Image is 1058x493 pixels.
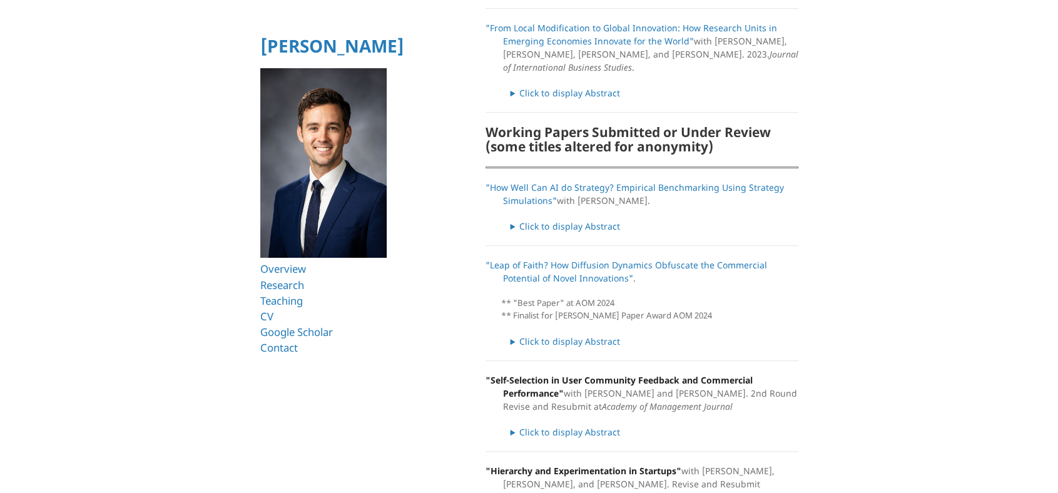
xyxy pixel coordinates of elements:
strong: "Self-Selection in User Community Feedback and Commercial Performance" [486,374,753,399]
p: with [PERSON_NAME]. [486,181,798,207]
summary: Click to display Abstract [511,425,798,439]
details: Lorem ipsumdol si ametconse adipiscing elitseddoeiu temp incididuntutl etdolore magn aliquaenima ... [511,425,798,439]
summary: Click to display Abstract [511,220,798,233]
summary: Click to display Abstract [511,335,798,348]
a: Overview [260,262,306,276]
h2: Working Papers Submitted or Under Review (some titles altered for anonymity) [486,125,798,154]
a: "Leap of Faith? How Diffusion Dynamics Obfuscate the Commercial Potential of Novel Innovations" [486,259,767,284]
a: Teaching [260,293,303,308]
a: [PERSON_NAME] [260,34,404,58]
details: Lore ips dolo sitametco adi elitsed do eiusmodt incidid ut laboree do magnaa enimadmini ve quis n... [511,86,798,99]
summary: Click to display Abstract [511,86,798,99]
img: Ryan T Allen HBS [260,68,387,258]
a: Google Scholar [260,325,333,339]
i: Journal of International Business Studies [503,48,798,73]
a: CV [260,309,273,323]
p: with [PERSON_NAME], [PERSON_NAME], [PERSON_NAME], and [PERSON_NAME]. 2023. . [486,21,798,74]
details: This study offers a demand-side explanation for why many novel innovations succeed despite initia... [511,335,798,348]
a: Research [260,278,304,292]
strong: "Hierarchy and Experimentation in Startups" [486,465,681,477]
p: . [486,258,798,285]
i: Academy of Management Journal [602,400,733,412]
p: ** "Best Paper" at AOM 2024 ** Finalist for [PERSON_NAME] Paper Award AOM 2024 [501,297,798,322]
a: "How Well Can AI do Strategy? Empirical Benchmarking Using Strategy Simulations" [486,181,784,206]
a: Contact [260,340,298,355]
a: "From Local Modification to Global Innovation: How Research Units in Emerging Economies Innovate ... [486,22,777,47]
details: LO ipsumdol sit ametconsec adipisc elitseddoe temporin utl etdol magnaali enimad (MINi) veni quis... [511,220,798,233]
p: with [PERSON_NAME] and [PERSON_NAME]. 2nd Round Revise and Resubmit at [486,374,798,413]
